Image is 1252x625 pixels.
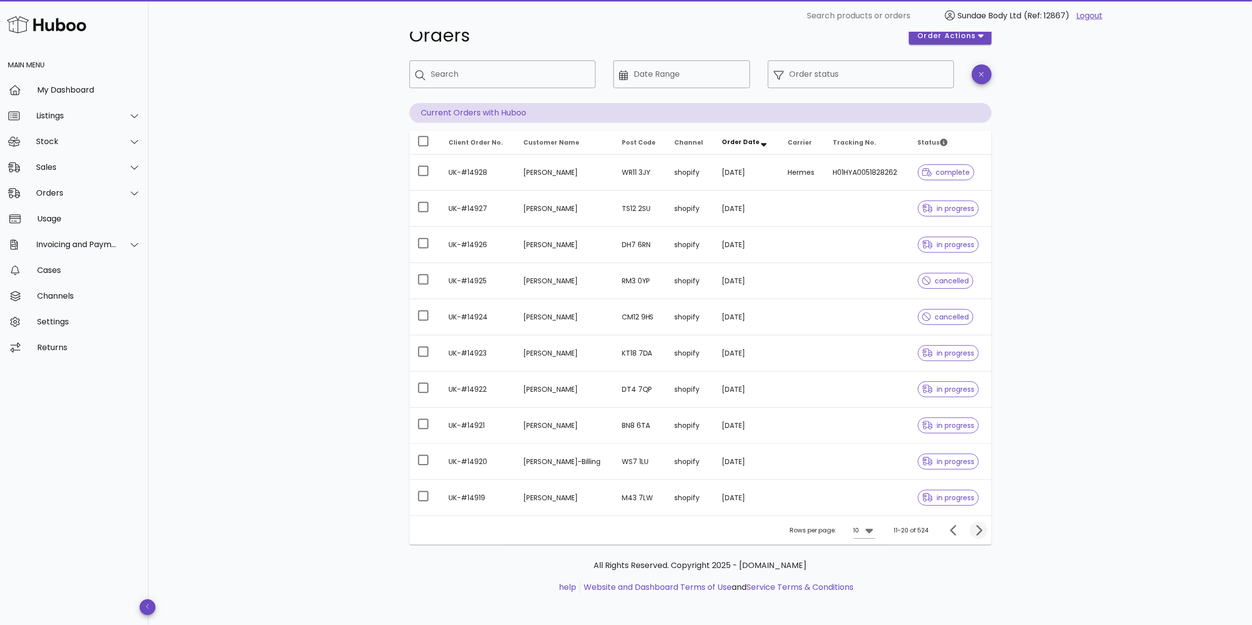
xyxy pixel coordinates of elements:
td: [PERSON_NAME] [515,480,614,516]
div: 11-20 of 524 [894,526,929,535]
td: [PERSON_NAME] [515,191,614,227]
td: [DATE] [714,371,780,408]
td: UK-#14920 [441,444,515,480]
div: Usage [37,214,141,223]
span: Client Order No. [449,138,503,147]
div: Sales [36,162,117,172]
div: Listings [36,111,117,120]
span: in progress [922,386,975,393]
td: DT4 7QP [614,371,667,408]
td: shopify [667,335,714,371]
td: [PERSON_NAME] [515,408,614,444]
button: Previous page [945,521,963,539]
div: Invoicing and Payments [36,240,117,249]
span: Tracking No. [833,138,876,147]
td: [PERSON_NAME] [515,371,614,408]
span: in progress [922,494,975,501]
td: shopify [667,263,714,299]
td: UK-#14924 [441,299,515,335]
td: shopify [667,480,714,516]
div: Returns [37,343,141,352]
td: UK-#14928 [441,155,515,191]
td: WR11 3JY [614,155,667,191]
td: [DATE] [714,191,780,227]
td: [DATE] [714,444,780,480]
td: shopify [667,155,714,191]
span: Channel [675,138,703,147]
td: UK-#14921 [441,408,515,444]
p: All Rights Reserved. Copyright 2025 - [DOMAIN_NAME] [417,560,984,572]
a: Logout [1076,10,1102,22]
td: [DATE] [714,335,780,371]
h1: Orders [409,27,898,45]
a: Service Terms & Conditions [747,581,853,593]
div: Cases [37,265,141,275]
span: complete [922,169,970,176]
div: Rows per page: [790,516,875,545]
span: in progress [922,422,975,429]
button: order actions [909,27,991,45]
span: Carrier [788,138,812,147]
td: RM3 0YP [614,263,667,299]
div: Settings [37,317,141,326]
div: Orders [36,188,117,198]
a: help [559,581,576,593]
th: Customer Name [515,131,614,155]
td: shopify [667,444,714,480]
td: shopify [667,371,714,408]
span: Customer Name [523,138,579,147]
th: Client Order No. [441,131,515,155]
td: UK-#14925 [441,263,515,299]
div: Channels [37,291,141,301]
span: Sundae Body Ltd [957,10,1021,21]
th: Status [910,131,992,155]
td: [DATE] [714,408,780,444]
td: shopify [667,191,714,227]
td: [PERSON_NAME] [515,335,614,371]
td: CM12 9HS [614,299,667,335]
td: M43 7LW [614,480,667,516]
p: Current Orders with Huboo [409,103,992,123]
span: in progress [922,350,975,357]
td: UK-#14922 [441,371,515,408]
div: My Dashboard [37,85,141,95]
td: shopify [667,299,714,335]
button: Next page [970,521,988,539]
span: in progress [922,458,975,465]
th: Order Date: Sorted descending. Activate to remove sorting. [714,131,780,155]
span: Order Date [722,138,759,146]
td: H01HYA0051828262 [825,155,909,191]
td: TS12 2SU [614,191,667,227]
th: Post Code [614,131,667,155]
td: [DATE] [714,299,780,335]
span: Post Code [622,138,656,147]
td: DH7 6RN [614,227,667,263]
span: cancelled [922,277,969,284]
td: [PERSON_NAME] [515,299,614,335]
a: Website and Dashboard Terms of Use [584,581,732,593]
td: [PERSON_NAME]-Billing [515,444,614,480]
td: [DATE] [714,227,780,263]
td: UK-#14926 [441,227,515,263]
td: [DATE] [714,480,780,516]
span: (Ref: 12867) [1024,10,1069,21]
th: Tracking No. [825,131,909,155]
span: in progress [922,241,975,248]
th: Channel [667,131,714,155]
td: KT18 7DA [614,335,667,371]
td: UK-#14923 [441,335,515,371]
td: WS7 1LU [614,444,667,480]
td: shopify [667,227,714,263]
span: Status [918,138,948,147]
td: [PERSON_NAME] [515,263,614,299]
td: [DATE] [714,155,780,191]
td: [PERSON_NAME] [515,227,614,263]
td: shopify [667,408,714,444]
td: UK-#14927 [441,191,515,227]
span: order actions [917,31,976,41]
td: BN8 6TA [614,408,667,444]
span: in progress [922,205,975,212]
td: [PERSON_NAME] [515,155,614,191]
span: cancelled [922,313,969,320]
td: UK-#14919 [441,480,515,516]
